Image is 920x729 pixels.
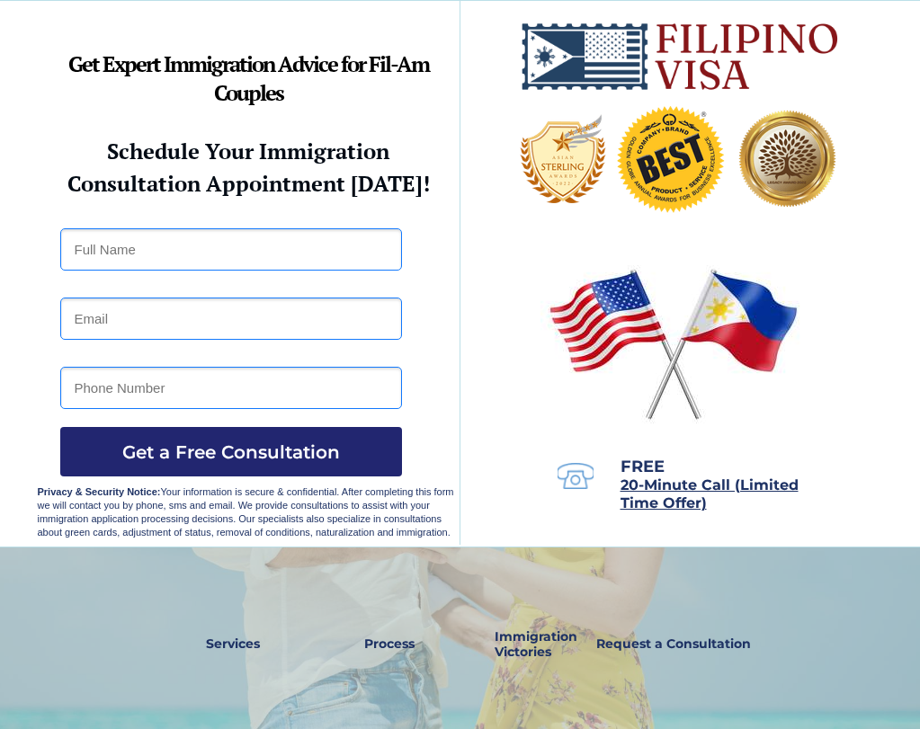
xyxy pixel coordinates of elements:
[60,441,402,463] span: Get a Free Consultation
[68,49,429,107] strong: Get Expert Immigration Advice for Fil-Am Couples
[621,478,799,511] a: 20-Minute Call (Limited Time Offer)
[60,427,402,476] button: Get a Free Consultation
[60,298,402,340] input: Email
[364,636,415,652] strong: Process
[487,624,548,665] a: Immigration Victories
[206,636,260,652] strong: Services
[107,137,389,165] strong: Schedule Your Immigration
[60,228,402,271] input: Full Name
[38,486,161,497] strong: Privacy & Security Notice:
[621,457,665,476] span: FREE
[621,476,799,511] span: 20-Minute Call (Limited Time Offer)
[355,624,424,665] a: Process
[38,486,454,538] span: Your information is secure & confidential. After completing this form we will contact you by phon...
[67,169,430,198] strong: Consultation Appointment [DATE]!
[60,367,402,409] input: Phone Number
[596,636,751,652] strong: Request a Consultation
[588,624,759,665] a: Request a Consultation
[194,624,272,665] a: Services
[495,628,577,660] strong: Immigration Victories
